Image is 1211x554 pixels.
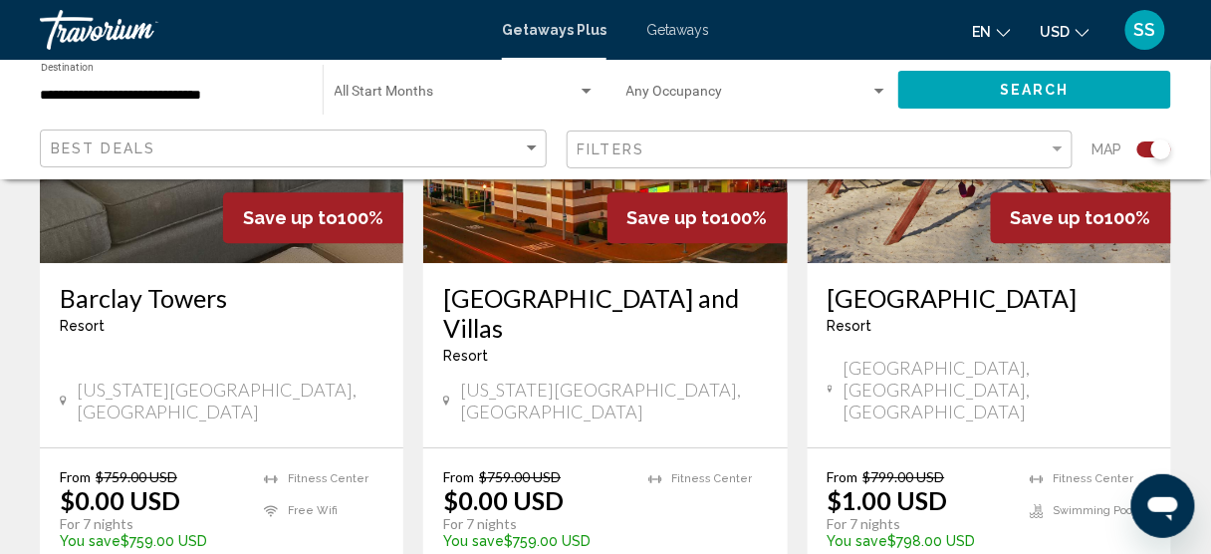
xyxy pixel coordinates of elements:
span: Fitness Center [1054,472,1134,485]
mat-select: Sort by [51,140,541,157]
div: 100% [223,192,403,243]
span: Map [1092,136,1122,163]
span: Save up to [627,207,722,228]
button: User Menu [1119,9,1171,51]
span: [GEOGRAPHIC_DATA], [GEOGRAPHIC_DATA], [GEOGRAPHIC_DATA] [843,357,1151,422]
span: From [60,468,91,485]
span: You save [60,533,121,549]
div: 100% [991,192,1171,243]
button: Change currency [1041,17,1090,46]
a: Getaways [646,22,709,38]
span: en [973,24,992,40]
span: From [828,468,858,485]
span: Filters [578,141,645,157]
span: Save up to [1011,207,1105,228]
button: Filter [567,130,1074,170]
a: [GEOGRAPHIC_DATA] [828,283,1151,313]
span: You save [443,533,504,549]
a: [GEOGRAPHIC_DATA] and Villas [443,283,767,343]
p: $759.00 USD [443,533,627,549]
p: $0.00 USD [443,485,564,515]
span: Fitness Center [672,472,753,485]
span: Save up to [243,207,338,228]
a: Travorium [40,10,482,50]
span: $759.00 USD [479,468,561,485]
span: You save [828,533,888,549]
span: [US_STATE][GEOGRAPHIC_DATA], [GEOGRAPHIC_DATA] [460,379,768,422]
span: $799.00 USD [863,468,945,485]
p: $1.00 USD [828,485,948,515]
p: $0.00 USD [60,485,180,515]
p: $759.00 USD [60,533,244,549]
span: [US_STATE][GEOGRAPHIC_DATA], [GEOGRAPHIC_DATA] [77,379,384,422]
a: Getaways Plus [502,22,606,38]
span: Search [1000,83,1070,99]
span: Resort [60,318,105,334]
button: Change language [973,17,1011,46]
span: $759.00 USD [96,468,177,485]
p: For 7 nights [828,515,1010,533]
button: Search [898,71,1171,108]
p: For 7 nights [60,515,244,533]
span: Best Deals [51,140,155,156]
span: USD [1041,24,1071,40]
span: Swimming Pool [1054,504,1136,517]
span: SS [1134,20,1156,40]
span: Resort [443,348,488,364]
p: $798.00 USD [828,533,1010,549]
a: Barclay Towers [60,283,383,313]
iframe: Button to launch messaging window [1131,474,1195,538]
span: Free Wifi [288,504,338,517]
span: Fitness Center [288,472,368,485]
p: For 7 nights [443,515,627,533]
div: 100% [607,192,788,243]
span: From [443,468,474,485]
span: Resort [828,318,872,334]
